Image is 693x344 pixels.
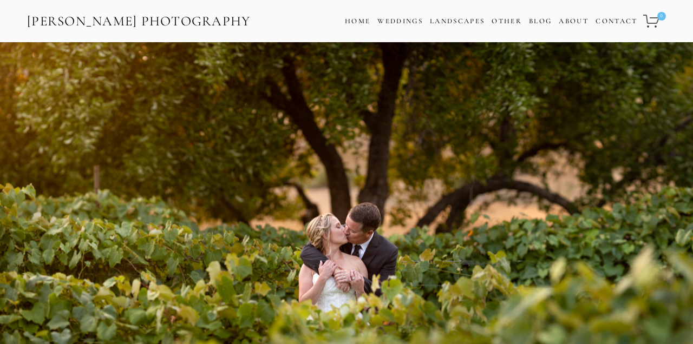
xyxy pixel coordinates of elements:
a: 0 items in cart [642,8,667,34]
a: [PERSON_NAME] Photography [26,9,252,34]
a: Weddings [377,17,423,25]
a: Contact [596,14,637,29]
span: 0 [657,12,666,21]
a: Home [345,14,370,29]
a: Landscapes [430,17,485,25]
a: Other [492,17,522,25]
a: Blog [529,14,552,29]
a: About [559,14,589,29]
